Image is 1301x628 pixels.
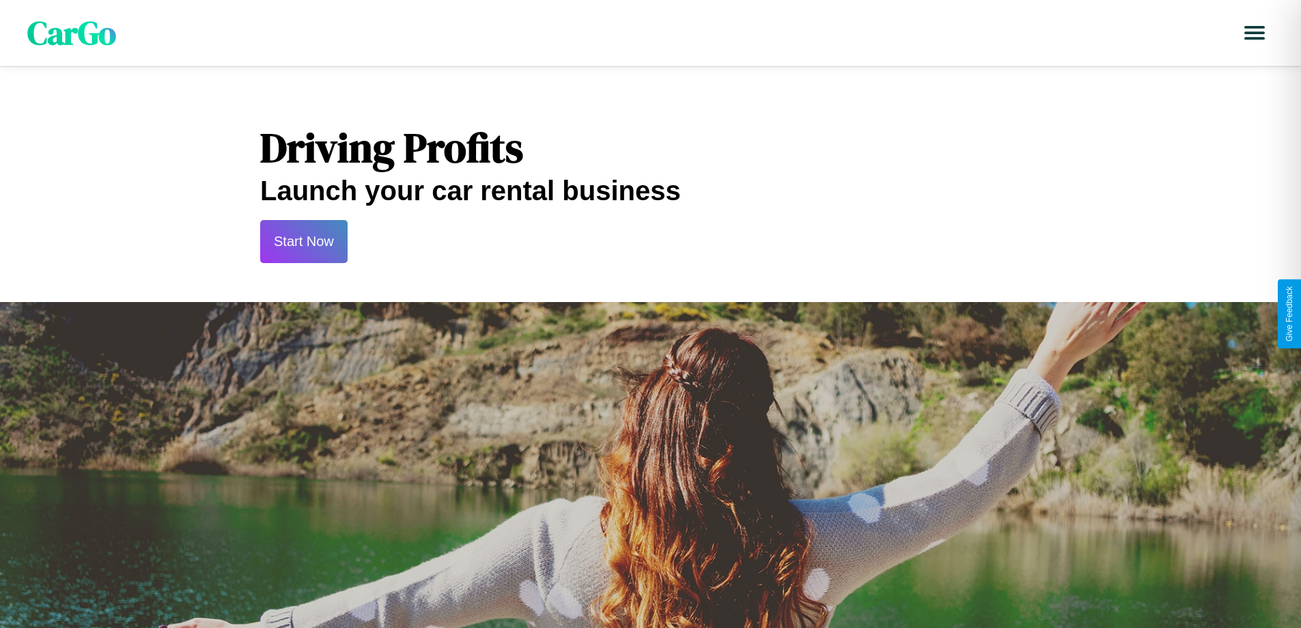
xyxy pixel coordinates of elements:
h1: Driving Profits [260,120,1041,176]
button: Open menu [1235,14,1274,52]
div: Give Feedback [1285,286,1294,342]
span: CarGo [27,10,116,55]
button: Start Now [260,220,348,263]
h2: Launch your car rental business [260,176,1041,206]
